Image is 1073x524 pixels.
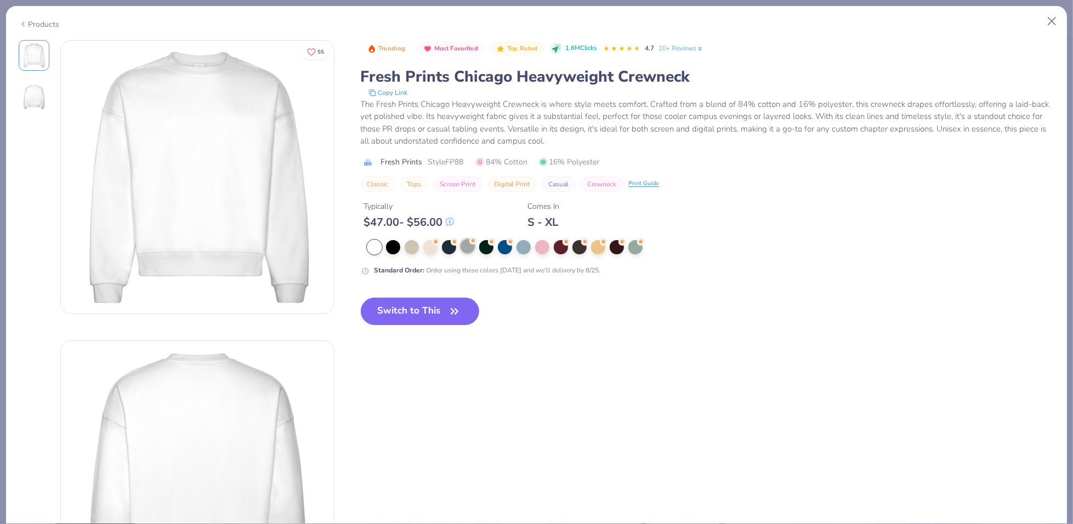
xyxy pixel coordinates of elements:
[423,44,432,53] img: Most Favorited sort
[21,84,47,110] img: Back
[378,45,405,52] span: Trending
[581,176,623,192] button: Crewneck
[361,98,1055,147] div: The Fresh Prints Chicago Heavyweight Crewneck is where style meets comfort. Crafted from a blend ...
[434,176,482,192] button: Screen Print
[302,44,329,60] button: Like
[507,45,538,52] span: Top Rated
[496,44,505,53] img: Top Rated sort
[364,215,454,229] div: $ 47.00 - $ 56.00
[1042,11,1063,32] button: Close
[381,156,423,168] span: Fresh Prints
[317,49,324,55] span: 55
[476,156,528,168] span: 84% Cotton
[418,42,484,56] button: Badge Button
[428,156,464,168] span: Style FP88
[361,158,376,167] img: brand logo
[374,265,601,275] div: Order using these colors [DATE] and we’ll delivery by 8/25.
[362,42,411,56] button: Badge Button
[374,266,425,275] strong: Standard Order :
[361,176,395,192] button: Classic
[434,45,478,52] span: Most Favorited
[539,156,600,168] span: 16% Polyester
[364,201,454,212] div: Typically
[542,176,576,192] button: Casual
[19,19,60,30] div: Products
[528,215,560,229] div: S - XL
[528,201,560,212] div: Comes In
[367,44,376,53] img: Trending sort
[361,298,480,325] button: Switch to This
[21,42,47,69] img: Front
[603,40,640,58] div: 4.7 Stars
[365,87,411,98] button: copy to clipboard
[629,179,660,189] div: Print Guide
[491,42,543,56] button: Badge Button
[488,176,537,192] button: Digital Print
[658,43,704,53] a: 10+ Reviews
[61,41,334,314] img: Front
[645,44,654,53] span: 4.7
[401,176,428,192] button: Tops
[565,44,597,53] span: 1.6M Clicks
[361,66,1055,87] div: Fresh Prints Chicago Heavyweight Crewneck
